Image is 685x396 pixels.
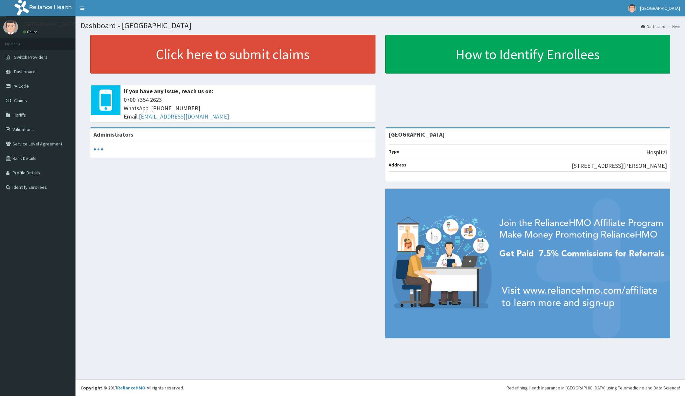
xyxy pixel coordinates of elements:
p: [GEOGRAPHIC_DATA] [23,21,77,27]
span: Claims [14,98,27,103]
li: Here [666,24,680,29]
b: Address [389,162,406,168]
a: How to Identify Enrollees [385,35,671,74]
a: Click here to submit claims [90,35,375,74]
a: RelianceHMO [117,385,145,391]
p: [STREET_ADDRESS][PERSON_NAME] [572,162,667,170]
footer: All rights reserved. [75,379,685,396]
span: Dashboard [14,69,35,75]
p: Hospital [646,148,667,157]
span: Switch Providers [14,54,48,60]
b: If you have any issue, reach us on: [124,87,213,95]
b: Type [389,148,399,154]
span: 0700 7354 2623 WhatsApp: [PHONE_NUMBER] Email: [124,96,372,121]
a: Dashboard [641,24,665,29]
svg: audio-loading [94,144,103,154]
img: provider-team-banner.png [385,189,671,339]
h1: Dashboard - [GEOGRAPHIC_DATA] [80,21,680,30]
strong: [GEOGRAPHIC_DATA] [389,131,445,138]
a: [EMAIL_ADDRESS][DOMAIN_NAME] [139,113,229,120]
img: User Image [3,20,18,34]
span: [GEOGRAPHIC_DATA] [640,5,680,11]
span: Tariffs [14,112,26,118]
b: Administrators [94,131,133,138]
div: Redefining Heath Insurance in [GEOGRAPHIC_DATA] using Telemedicine and Data Science! [506,385,680,391]
a: Online [23,30,39,34]
strong: Copyright © 2017 . [80,385,147,391]
img: User Image [628,4,636,12]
